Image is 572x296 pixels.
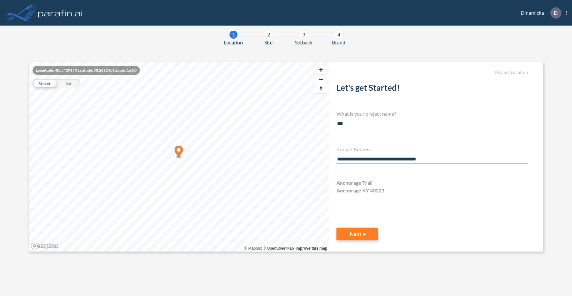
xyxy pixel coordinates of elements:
[554,10,558,16] p: D
[264,39,273,46] span: Site
[336,146,528,152] h4: Project Address
[245,246,262,251] a: Mapbox
[316,65,326,74] button: Zoom in
[336,179,373,187] span: Anchorage Trail
[33,66,140,75] div: Longitude: -85.5429170 Latitude: 38.2692456 Zoom: 16.00
[31,242,59,250] a: Mapbox homepage
[336,70,528,75] h5: Project Location
[263,246,294,251] a: OpenStreetMap
[332,39,345,46] span: Brand
[335,31,343,39] div: 4
[336,228,378,240] button: Next
[316,74,326,84] button: Zoom out
[336,83,528,95] h2: Let's get Started!
[336,187,384,194] span: Anchorage KY 40223
[296,246,327,251] a: Improve this map
[174,146,183,159] div: Map marker
[295,39,312,46] span: Setback
[29,62,329,252] canvas: Map
[316,75,326,84] span: Zoom out
[316,84,326,93] button: Reset bearing to north
[336,111,528,117] h4: What is your project name?
[37,6,84,19] img: logo
[230,31,237,39] div: 1
[300,31,308,39] div: 3
[224,39,243,46] span: Location
[511,7,567,19] div: Dinamicka
[56,79,80,88] div: Sat
[33,79,56,88] div: Street
[265,31,273,39] div: 2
